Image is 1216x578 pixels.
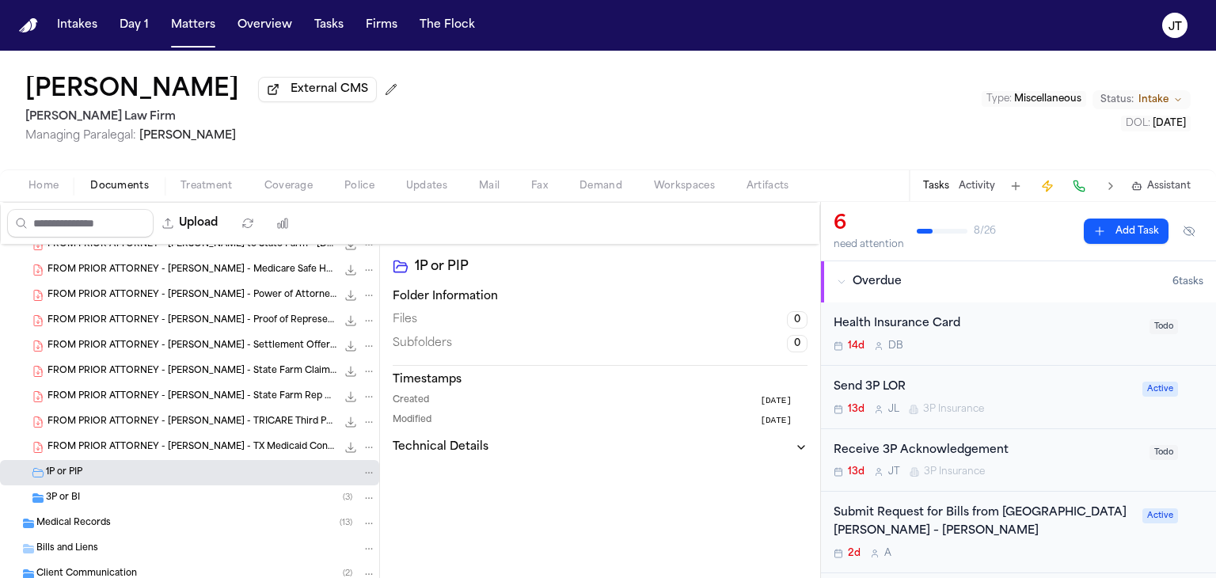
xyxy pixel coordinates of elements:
[25,76,239,105] button: Edit matter name
[1005,175,1027,197] button: Add Task
[848,466,864,478] span: 13d
[1175,219,1203,244] button: Hide completed tasks (⌘⇧H)
[1147,180,1191,192] span: Assistant
[47,390,336,404] span: FROM PRIOR ATTORNEY - [PERSON_NAME] - State Farm Rep Ack Letter - [DATE]
[834,315,1140,333] div: Health Insurance Card
[787,335,807,352] span: 0
[36,517,111,530] span: Medical Records
[139,130,236,142] span: [PERSON_NAME]
[51,11,104,40] a: Intakes
[986,94,1012,104] span: Type :
[1126,119,1150,128] span: DOL :
[46,492,80,505] span: 3P or BI
[25,108,404,127] h2: [PERSON_NAME] Law Firm
[47,365,336,378] span: FROM PRIOR ATTORNEY - [PERSON_NAME] - State Farm Claim Info Request Letter - [DATE]
[821,261,1216,302] button: Overdue6tasks
[47,238,336,252] span: FROM PRIOR ATTORNEY - [PERSON_NAME] to State Farm - [DATE]
[291,82,368,97] span: External CMS
[923,180,949,192] button: Tasks
[90,180,149,192] span: Documents
[343,237,359,253] button: Download FROM PRIOR ATTORNEY - C. Odom - LOR to State Farm - 7.11.25
[343,287,359,303] button: Download FROM PRIOR ATTORNEY - C. Odom - Power of Attorney - 4.15.25
[1142,508,1178,523] span: Active
[848,403,864,416] span: 13d
[479,180,500,192] span: Mail
[1149,319,1178,334] span: Todo
[393,372,807,388] h3: Timestamps
[834,504,1133,541] div: Submit Request for Bills from [GEOGRAPHIC_DATA][PERSON_NAME] – [PERSON_NAME]
[36,542,98,556] span: Bills and Liens
[579,180,622,192] span: Demand
[19,18,38,33] img: Finch Logo
[47,340,336,353] span: FROM PRIOR ATTORNEY - [PERSON_NAME] - Settlement Offer Letter from State Farm - [DATE]
[343,338,359,354] button: Download FROM PRIOR ATTORNEY - C. Odom - Settlement Offer Letter from State Farm - 7.31.25
[344,180,374,192] span: Police
[821,366,1216,429] div: Open task: Send 3P LOR
[747,180,789,192] span: Artifacts
[974,225,996,238] span: 8 / 26
[1100,93,1134,106] span: Status:
[531,180,548,192] span: Fax
[393,336,452,352] span: Subfolders
[264,180,313,192] span: Coverage
[1121,116,1191,131] button: Edit DOL: 2025-02-13
[1131,180,1191,192] button: Assistant
[393,414,431,428] span: Modified
[165,11,222,40] button: Matters
[1084,219,1168,244] button: Add Task
[308,11,350,40] button: Tasks
[1014,94,1081,104] span: Miscellaneous
[853,274,902,290] span: Overdue
[888,340,903,352] span: D B
[888,466,900,478] span: J T
[406,180,447,192] span: Updates
[19,18,38,33] a: Home
[924,466,985,478] span: 3P Insurance
[821,429,1216,492] div: Open task: Receive 3P Acknowledgement
[47,314,336,328] span: FROM PRIOR ATTORNEY - [PERSON_NAME] - Proof of Representation - Undated
[982,91,1086,107] button: Edit Type: Miscellaneous
[28,180,59,192] span: Home
[47,264,336,277] span: FROM PRIOR ATTORNEY - [PERSON_NAME] - Medicare Safe Harbor Form - Undated
[760,394,807,408] button: [DATE]
[848,547,861,560] span: 2d
[113,11,155,40] button: Day 1
[343,414,359,430] button: Download FROM PRIOR ATTORNEY - C. Odom - TRICARE Third Party Liability Blank Form - Undated
[760,414,807,428] button: [DATE]
[1138,93,1168,106] span: Intake
[834,238,904,251] div: need attention
[343,262,359,278] button: Download FROM PRIOR ATTORNEY - C. Odom - Medicare Safe Harbor Form - Undated
[834,378,1133,397] div: Send 3P LOR
[343,439,359,455] button: Download FROM PRIOR ATTORNEY - C. Odom - TX Medicaid Consent Form - Undated
[343,569,352,578] span: ( 2 )
[154,209,227,238] button: Upload
[654,180,715,192] span: Workspaces
[359,11,404,40] button: Firms
[848,340,864,352] span: 14d
[834,442,1140,460] div: Receive 3P Acknowledgement
[888,403,899,416] span: J L
[821,302,1216,366] div: Open task: Health Insurance Card
[787,311,807,329] span: 0
[231,11,298,40] button: Overview
[834,211,904,237] div: 6
[959,180,995,192] button: Activity
[47,441,336,454] span: FROM PRIOR ATTORNEY - [PERSON_NAME] - TX Medicaid Consent Form - Undated
[1036,175,1058,197] button: Create Immediate Task
[258,77,377,102] button: External CMS
[393,289,807,305] h3: Folder Information
[760,394,792,408] span: [DATE]
[343,313,359,329] button: Download FROM PRIOR ATTORNEY - C. Odom - Proof of Representation - Undated
[340,519,352,527] span: ( 13 )
[393,439,488,455] h3: Technical Details
[343,363,359,379] button: Download FROM PRIOR ATTORNEY - C. Odom - State Farm Claim Info Request Letter - 7.15.25
[413,11,481,40] button: The Flock
[1149,445,1178,460] span: Todo
[1153,119,1186,128] span: [DATE]
[343,493,352,502] span: ( 3 )
[415,257,807,276] h2: 1P or PIP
